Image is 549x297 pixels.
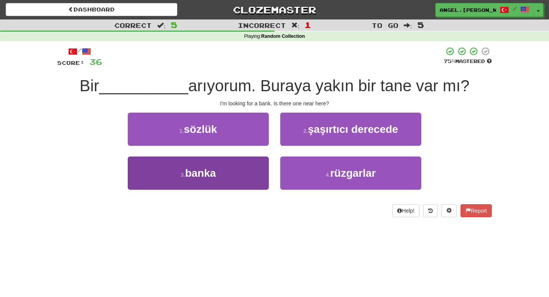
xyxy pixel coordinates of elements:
div: I'm looking for a bank. Is there one near here? [57,100,492,107]
span: : [157,22,165,29]
div: / [57,47,102,56]
span: : [404,22,412,29]
span: angel.[PERSON_NAME] [440,6,496,13]
span: 5 [171,20,177,29]
span: arıyorum. Buraya yakın bir tane var mı? [188,77,470,95]
button: Report [461,204,492,217]
small: 3 . [181,172,185,178]
div: Mastered [444,58,492,65]
button: 1.sözlük [128,113,269,146]
span: 36 [89,57,102,66]
small: 2 . [303,128,308,134]
span: Correct [114,21,152,29]
span: Bir [80,77,99,95]
span: Score: [57,60,85,66]
button: 4.rüzgarlar [280,157,421,190]
strong: Random Collection [261,34,305,39]
span: Incorrect [238,21,286,29]
span: rüzgarlar [330,167,376,179]
small: 4 . [326,172,330,178]
span: : [291,22,300,29]
span: 75 % [444,58,455,64]
a: Dashboard [6,3,177,16]
a: angel.[PERSON_NAME] / [435,3,534,17]
span: / [513,6,517,11]
button: 3.banka [128,157,269,190]
button: 2.şaşırtıcı derecede [280,113,421,146]
span: sözlük [184,123,217,135]
span: 5 [417,20,424,29]
button: Round history (alt+y) [423,204,438,217]
span: 1 [305,20,311,29]
span: banka [185,167,216,179]
a: Clozemaster [189,3,360,16]
span: __________ [99,77,188,95]
button: Help! [392,204,419,217]
span: şaşırtıcı derecede [308,123,398,135]
span: To go [372,21,398,29]
small: 1 . [180,128,184,134]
